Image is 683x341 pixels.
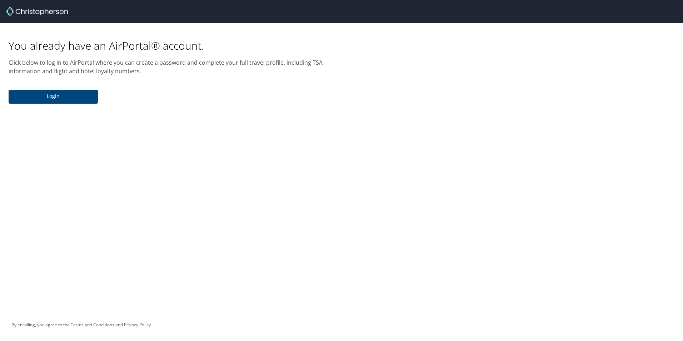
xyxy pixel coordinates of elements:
a: Privacy Policy [124,322,151,328]
p: Click below to log in to AirPortal where you can create a password and complete your full travel ... [9,58,333,75]
span: Login [14,92,92,101]
img: cbt logo [6,7,68,16]
h1: You already have an AirPortal® account. [9,39,333,53]
a: Terms and Conditions [71,322,114,328]
div: By enrolling, you agree to the and . [11,316,152,334]
button: Login [9,90,98,104]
